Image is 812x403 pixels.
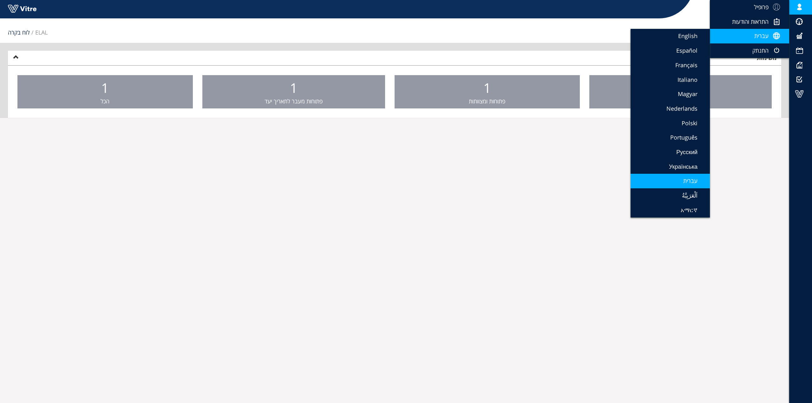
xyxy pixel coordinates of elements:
[710,29,789,43] a: עברית
[676,148,705,156] span: Русский
[682,192,705,199] span: اَلْعَرَبِيَّةُ
[754,3,769,11] span: פרופיל
[265,97,323,105] span: פתוחות מעבר לתאריך יעד
[669,163,705,170] span: Українська
[678,90,705,98] span: Magyar
[678,32,705,40] span: English
[666,105,705,112] span: Nederlands
[682,119,705,127] span: Polski
[35,29,48,36] span: 89
[631,87,710,101] a: Magyar
[710,15,789,29] a: התראות והודעות
[631,43,710,58] a: Español
[469,97,505,105] span: פתוחות ומצוותות
[589,75,772,109] a: 0 פתוחות ללא שיבוץ
[631,58,710,73] a: Français
[395,75,580,109] a: 1 פתוחות ומצוותות
[676,47,705,54] span: Español
[202,75,385,109] a: 1 פתוחות מעבר לתאריך יעד
[101,79,109,97] span: 1
[631,101,710,116] a: Nederlands
[670,133,705,141] span: Português
[675,61,705,69] span: Français
[678,76,705,83] span: Italiano
[631,29,710,43] a: English
[754,32,769,40] span: עברית
[631,73,710,87] a: Italiano
[631,174,710,188] a: עברית
[290,79,298,97] span: 1
[732,18,769,25] span: התראות והודעות
[683,177,705,185] span: עברית
[8,29,35,37] li: לוח בקרה
[631,116,710,131] a: Polski
[631,188,710,203] a: اَلْعَرَبِيَّةُ
[483,79,491,97] span: 1
[101,97,109,105] span: הכל
[631,145,710,159] a: Русский
[631,203,710,218] a: አማርኛ
[710,43,789,58] a: התנתק
[631,130,710,145] a: Português
[17,75,193,109] a: 1 הכל
[631,159,710,174] a: Українська
[752,47,769,54] span: התנתק
[681,206,705,214] span: አማርኛ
